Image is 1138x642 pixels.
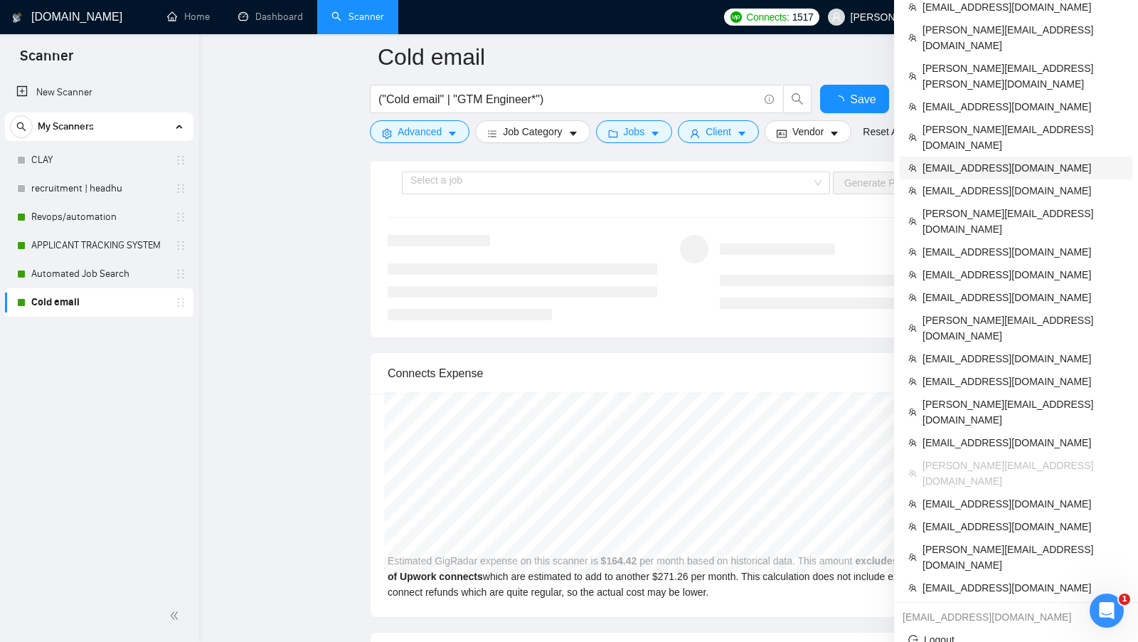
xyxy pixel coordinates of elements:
[908,33,917,42] span: team
[690,128,700,139] span: user
[12,6,22,29] img: logo
[238,11,303,23] a: dashboardDashboard
[908,584,917,592] span: team
[31,288,166,317] a: Cold email
[706,124,731,140] span: Client
[650,128,660,139] span: caret-down
[5,78,193,107] li: New Scanner
[765,95,774,104] span: info-circle
[863,124,902,140] a: Reset All
[31,146,166,174] a: CLAY
[908,354,917,363] span: team
[908,72,917,80] span: team
[175,211,186,223] span: holder
[850,90,876,108] span: Save
[829,128,839,139] span: caret-down
[922,160,1124,176] span: [EMAIL_ADDRESS][DOMAIN_NAME]
[746,9,789,25] span: Connects:
[908,408,917,416] span: team
[908,324,917,332] span: team
[908,438,917,447] span: team
[730,11,742,23] img: upwork-logo.png
[624,124,645,140] span: Jobs
[678,120,759,143] button: userClientcaret-down
[922,122,1124,153] span: [PERSON_NAME][EMAIL_ADDRESS][DOMAIN_NAME]
[908,522,917,531] span: team
[922,99,1124,115] span: [EMAIL_ADDRESS][DOMAIN_NAME]
[487,128,497,139] span: bars
[31,203,166,231] a: Revops/automation
[922,374,1124,389] span: [EMAIL_ADDRESS][DOMAIN_NAME]
[777,128,787,139] span: idcard
[922,312,1124,344] span: [PERSON_NAME][EMAIL_ADDRESS][DOMAIN_NAME]
[503,124,562,140] span: Job Category
[908,270,917,279] span: team
[922,519,1124,535] span: [EMAIL_ADDRESS][DOMAIN_NAME]
[833,172,935,194] button: Generate Preview
[922,542,1124,573] span: [PERSON_NAME][EMAIL_ADDRESS][DOMAIN_NAME]
[922,22,1124,53] span: [PERSON_NAME][EMAIL_ADDRESS][DOMAIN_NAME]
[169,609,184,623] span: double-left
[908,500,917,508] span: team
[596,120,673,143] button: folderJobscaret-down
[447,128,457,139] span: caret-down
[908,186,917,195] span: team
[783,85,812,113] button: search
[31,174,166,203] a: recruitment | headhu
[371,394,967,617] div: Estimated GigRadar expense on this scanner is per month based on historical data. This amount whi...
[831,12,841,22] span: user
[38,112,94,141] span: My Scanners
[475,120,590,143] button: barsJob Categorycaret-down
[922,580,1124,596] span: [EMAIL_ADDRESS][DOMAIN_NAME]
[737,128,747,139] span: caret-down
[175,240,186,251] span: holder
[10,115,33,138] button: search
[922,183,1124,199] span: [EMAIL_ADDRESS][DOMAIN_NAME]
[922,458,1124,489] span: [PERSON_NAME][EMAIL_ADDRESS][DOMAIN_NAME]
[922,267,1124,283] span: [EMAIL_ADDRESS][DOMAIN_NAME]
[9,46,85,75] span: Scanner
[833,95,850,107] span: loading
[792,9,814,25] span: 1517
[765,120,851,143] button: idcardVendorcaret-down
[922,435,1124,451] span: [EMAIL_ADDRESS][DOMAIN_NAME]
[1119,594,1130,605] span: 1
[398,124,442,140] span: Advanced
[5,112,193,317] li: My Scanners
[908,3,917,11] span: team
[908,164,917,172] span: team
[922,496,1124,512] span: [EMAIL_ADDRESS][DOMAIN_NAME]
[908,248,917,256] span: team
[16,78,182,107] a: New Scanner
[820,85,889,113] button: Save
[908,133,917,142] span: team
[175,183,186,194] span: holder
[922,290,1124,305] span: [EMAIL_ADDRESS][DOMAIN_NAME]
[922,244,1124,260] span: [EMAIL_ADDRESS][DOMAIN_NAME]
[784,93,811,105] span: search
[894,606,1138,628] div: viktor+10@gigradar.io
[922,206,1124,237] span: [PERSON_NAME][EMAIL_ADDRESS][DOMAIN_NAME]
[922,351,1124,367] span: [EMAIL_ADDRESS][DOMAIN_NAME]
[908,469,917,478] span: team
[175,268,186,280] span: holder
[568,128,578,139] span: caret-down
[167,11,210,23] a: homeHome
[31,260,166,288] a: Automated Job Search
[922,396,1124,428] span: [PERSON_NAME][EMAIL_ADDRESS][DOMAIN_NAME]
[175,154,186,166] span: holder
[382,128,392,139] span: setting
[370,120,469,143] button: settingAdvancedcaret-down
[792,124,824,140] span: Vendor
[908,217,917,226] span: team
[331,11,384,23] a: searchScanner
[608,128,618,139] span: folder
[11,122,32,132] span: search
[175,297,186,308] span: holder
[908,553,917,562] span: team
[378,39,938,75] input: Scanner name...
[908,102,917,111] span: team
[1090,594,1124,628] iframe: Intercom live chat
[388,353,950,394] div: Connects Expense
[378,90,758,108] input: Search Freelance Jobs...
